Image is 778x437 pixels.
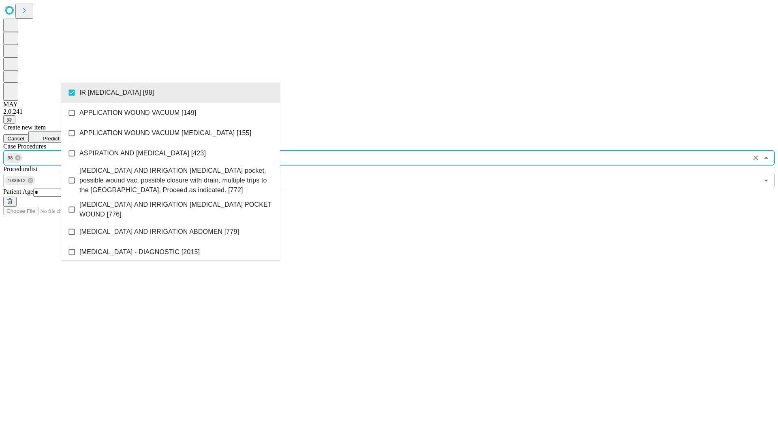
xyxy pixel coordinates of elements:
[6,117,12,123] span: @
[7,136,24,142] span: Cancel
[79,128,251,138] span: APPLICATION WOUND VACUUM [MEDICAL_DATA] [155]
[28,131,66,143] button: Predict
[4,176,35,185] div: 1000512
[79,166,274,195] span: [MEDICAL_DATA] AND IRRIGATION [MEDICAL_DATA] pocket, possible wound vac, possible closure with dr...
[79,148,206,158] span: ASPIRATION AND [MEDICAL_DATA] [423]
[4,153,23,163] div: 98
[3,134,28,143] button: Cancel
[3,188,33,195] span: Patient Age
[79,108,196,118] span: APPLICATION WOUND VACUUM [149]
[3,165,37,172] span: Proceduralist
[79,88,154,98] span: IR [MEDICAL_DATA] [98]
[3,115,15,124] button: @
[3,108,775,115] div: 2.0.241
[4,176,29,185] span: 1000512
[3,101,775,108] div: MAY
[3,124,46,131] span: Create new item
[43,136,59,142] span: Predict
[4,153,16,163] span: 98
[761,152,772,163] button: Close
[750,152,761,163] button: Clear
[79,247,200,257] span: [MEDICAL_DATA] - DIAGNOSTIC [2015]
[761,175,772,186] button: Open
[3,143,46,150] span: Scheduled Procedure
[79,227,239,237] span: [MEDICAL_DATA] AND IRRIGATION ABDOMEN [779]
[79,200,274,219] span: [MEDICAL_DATA] AND IRRIGATION [MEDICAL_DATA] POCKET WOUND [776]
